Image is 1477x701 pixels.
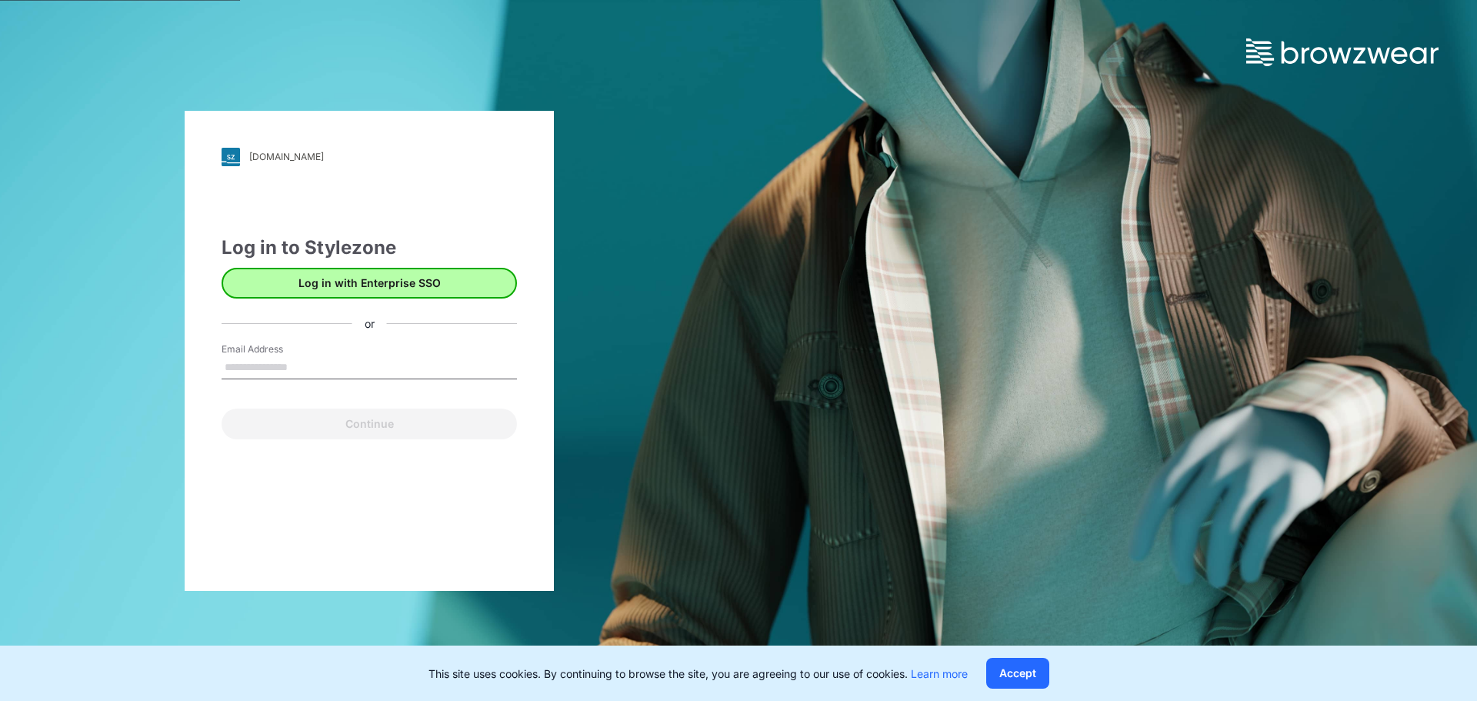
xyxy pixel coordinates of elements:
[222,234,517,262] div: Log in to Stylezone
[249,151,324,162] div: [DOMAIN_NAME]
[986,658,1049,689] button: Accept
[1246,38,1439,66] img: browzwear-logo.73288ffb.svg
[428,666,968,682] p: This site uses cookies. By continuing to browse the site, you are agreeing to our use of cookies.
[222,268,517,299] button: Log in with Enterprise SSO
[222,148,240,166] img: svg+xml;base64,PHN2ZyB3aWR0aD0iMjgiIGhlaWdodD0iMjgiIHZpZXdCb3g9IjAgMCAyOCAyOCIgZmlsbD0ibm9uZSIgeG...
[222,342,329,356] label: Email Address
[352,315,387,332] div: or
[222,148,517,166] a: [DOMAIN_NAME]
[911,667,968,680] a: Learn more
